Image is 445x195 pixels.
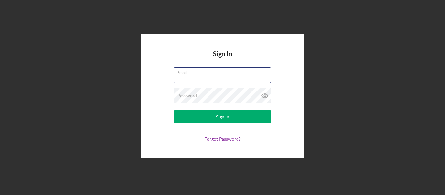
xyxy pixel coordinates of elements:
[216,110,229,123] div: Sign In
[177,68,271,75] label: Email
[213,50,232,67] h4: Sign In
[177,93,197,98] label: Password
[174,110,271,123] button: Sign In
[204,136,241,142] a: Forgot Password?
